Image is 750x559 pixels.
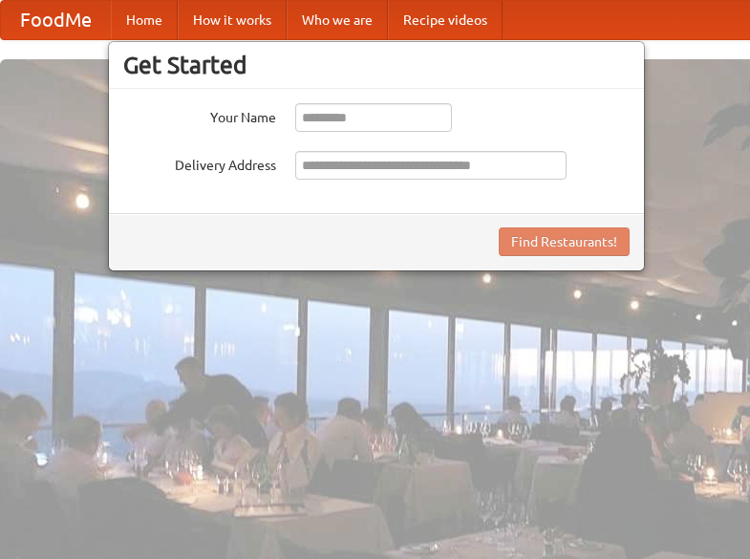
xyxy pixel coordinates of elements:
[388,1,503,39] a: Recipe videos
[499,227,630,256] button: Find Restaurants!
[123,103,276,127] label: Your Name
[123,51,630,79] h3: Get Started
[111,1,178,39] a: Home
[287,1,388,39] a: Who we are
[178,1,287,39] a: How it works
[1,1,111,39] a: FoodMe
[123,151,276,175] label: Delivery Address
